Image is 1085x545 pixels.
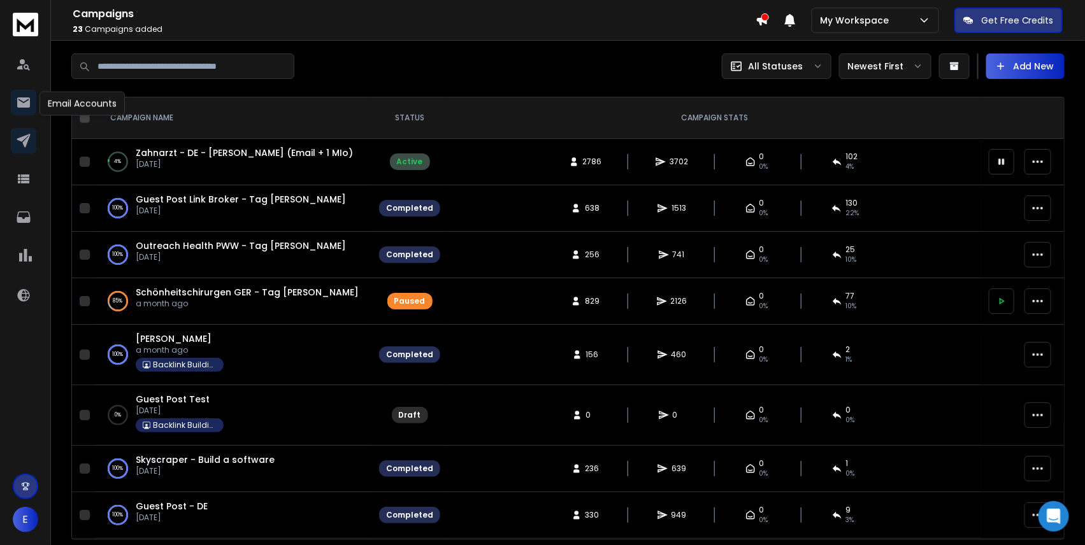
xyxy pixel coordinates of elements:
[40,92,125,116] div: Email Accounts
[95,278,371,325] td: 85%Schönheitschirurgen GER - Tag [PERSON_NAME]a month ago
[73,6,756,22] h1: Campaigns
[394,296,426,306] div: Paused
[839,53,931,79] button: Newest First
[673,250,686,260] span: 741
[759,344,765,355] span: 0
[136,146,353,159] span: Zahnarzt - DE - [PERSON_NAME] (Email + 1 MIo)
[136,206,346,216] p: [DATE]
[672,350,687,360] span: 460
[399,410,421,420] div: Draft
[136,252,346,262] p: [DATE]
[759,244,765,255] span: 0
[954,8,1063,33] button: Get Free Credits
[95,385,371,446] td: 0%Guest Post Test[DATE]Backlink Building
[846,344,851,355] span: 2
[586,464,600,474] span: 236
[136,393,210,406] a: Guest Post Test
[95,139,371,185] td: 4%Zahnarzt - DE - [PERSON_NAME] (Email + 1 MIo)[DATE]
[136,193,346,206] a: Guest Post Link Broker - Tag [PERSON_NAME]
[820,14,894,27] p: My Workspace
[136,466,275,476] p: [DATE]
[386,510,433,520] div: Completed
[759,301,768,311] span: 0%
[136,286,359,299] a: Schönheitschirurgen GER - Tag [PERSON_NAME]
[95,185,371,232] td: 100%Guest Post Link Broker - Tag [PERSON_NAME][DATE]
[136,513,208,523] p: [DATE]
[586,350,599,360] span: 156
[136,332,212,345] a: [PERSON_NAME]
[846,355,852,365] span: 1 %
[672,510,687,520] span: 949
[73,24,83,34] span: 23
[846,152,858,162] span: 102
[846,301,857,311] span: 10 %
[846,415,855,425] span: 0%
[672,464,686,474] span: 639
[759,458,765,469] span: 0
[136,406,224,416] p: [DATE]
[113,509,124,521] p: 100 %
[846,162,854,172] span: 4 %
[759,162,768,172] span: 0%
[95,232,371,278] td: 100%Outreach Health PWW - Tag [PERSON_NAME][DATE]
[113,348,124,361] p: 100 %
[13,507,38,532] button: E
[759,505,765,515] span: 0
[759,469,768,479] span: 0%
[585,250,600,260] span: 256
[846,291,855,301] span: 77
[136,239,346,252] a: Outreach Health PWW - Tag [PERSON_NAME]
[673,410,686,420] span: 0
[671,296,687,306] span: 2126
[386,203,433,213] div: Completed
[586,510,600,520] span: 330
[386,464,433,474] div: Completed
[748,60,803,73] p: All Statuses
[759,198,765,208] span: 0
[670,157,688,167] span: 3702
[397,157,423,167] div: Active
[672,203,686,213] span: 1513
[986,53,1065,79] button: Add New
[586,410,599,420] span: 0
[95,492,371,539] td: 100%Guest Post - DE[DATE]
[585,203,600,213] span: 638
[846,405,851,415] span: 0
[846,505,851,515] span: 9
[136,500,208,513] a: Guest Post - DE
[759,355,768,365] span: 0%
[13,13,38,36] img: logo
[136,345,224,355] p: a month ago
[585,296,600,306] span: 829
[845,198,858,208] span: 130
[136,299,359,309] p: a month ago
[845,208,859,218] span: 22 %
[386,350,433,360] div: Completed
[153,360,217,370] p: Backlink Building
[115,155,122,168] p: 4 %
[981,14,1054,27] p: Get Free Credits
[759,515,768,525] span: 0%
[846,244,856,255] span: 25
[113,202,124,215] p: 100 %
[113,295,123,308] p: 85 %
[846,458,849,469] span: 1
[386,250,433,260] div: Completed
[136,453,275,466] a: Skyscraper - Build a software
[73,24,756,34] p: Campaigns added
[846,515,854,525] span: 3 %
[115,409,121,421] p: 0 %
[113,462,124,475] p: 100 %
[846,469,855,479] span: 0 %
[759,255,768,265] span: 0%
[95,325,371,385] td: 100%[PERSON_NAME]a month agoBacklink Building
[759,291,765,301] span: 0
